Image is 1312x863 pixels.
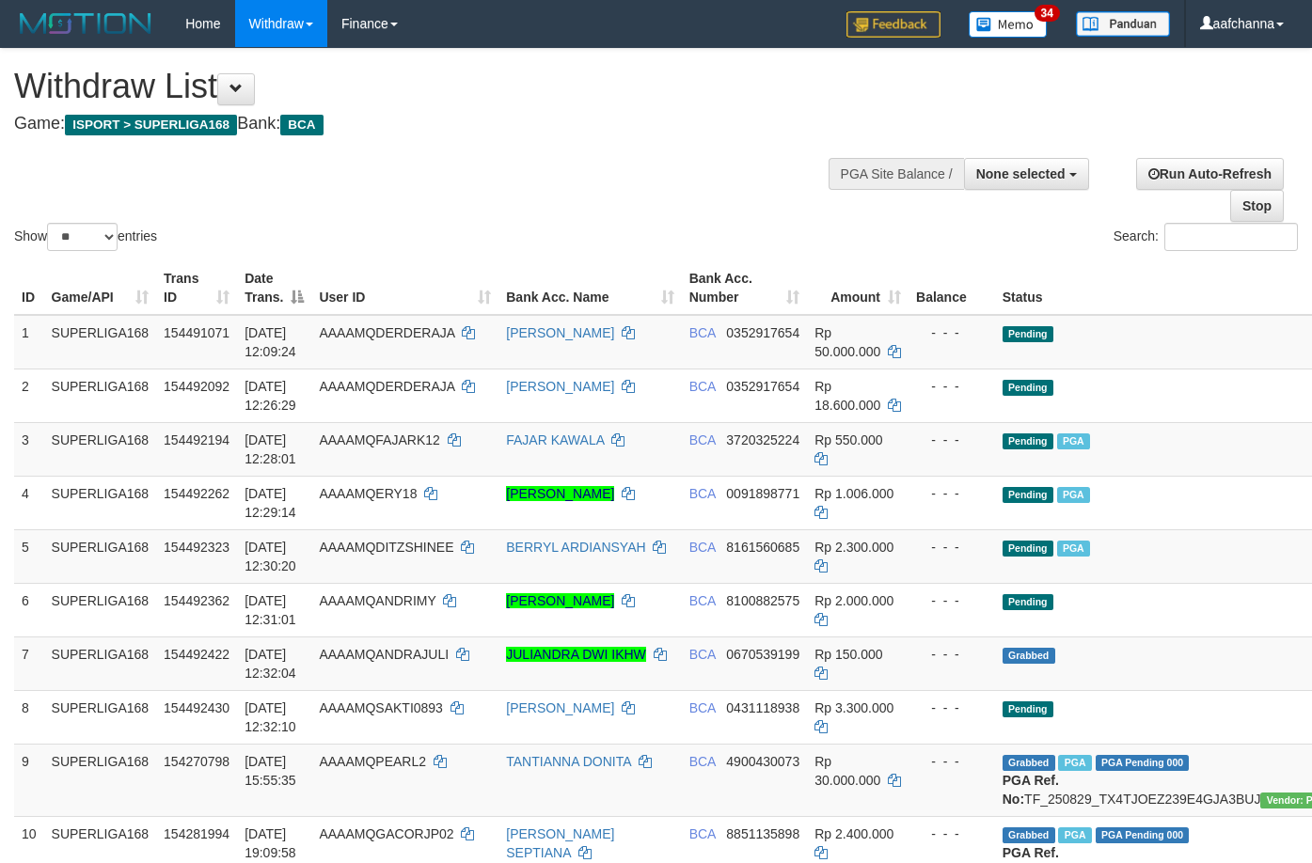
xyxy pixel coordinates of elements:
[1003,433,1053,449] span: Pending
[14,422,44,476] td: 3
[245,432,296,466] span: [DATE] 12:28:01
[1003,326,1053,342] span: Pending
[1003,827,1055,843] span: Grabbed
[916,698,988,717] div: - - -
[164,647,229,662] span: 154492422
[916,484,988,503] div: - - -
[319,754,426,769] span: AAAAMQPEARL2
[14,369,44,422] td: 2
[237,261,311,315] th: Date Trans.: activate to sort column descending
[44,315,157,369] td: SUPERLIGA168
[916,323,988,342] div: - - -
[814,486,893,501] span: Rp 1.006.000
[814,754,880,788] span: Rp 30.000.000
[245,325,296,359] span: [DATE] 12:09:24
[689,593,716,608] span: BCA
[814,826,893,841] span: Rp 2.400.000
[245,486,296,520] span: [DATE] 12:29:14
[689,486,716,501] span: BCA
[814,379,880,413] span: Rp 18.600.000
[1058,827,1091,843] span: Marked by aafnonsreyleab
[506,379,614,394] a: [PERSON_NAME]
[1164,223,1298,251] input: Search:
[498,261,681,315] th: Bank Acc. Name: activate to sort column ascending
[65,115,237,135] span: ISPORT > SUPERLIGA168
[1230,190,1284,222] a: Stop
[14,115,856,133] h4: Game: Bank:
[1003,773,1059,807] b: PGA Ref. No:
[916,431,988,449] div: - - -
[506,700,614,715] a: [PERSON_NAME]
[689,754,716,769] span: BCA
[1096,827,1190,843] span: PGA Pending
[44,744,157,816] td: SUPERLIGA168
[726,826,799,841] span: Copy 8851135898 to clipboard
[164,826,229,841] span: 154281994
[916,752,988,771] div: - - -
[245,379,296,413] span: [DATE] 12:26:29
[245,754,296,788] span: [DATE] 15:55:35
[726,593,799,608] span: Copy 8100882575 to clipboard
[1057,541,1090,557] span: Marked by aafandaneth
[245,593,296,627] span: [DATE] 12:31:01
[44,422,157,476] td: SUPERLIGA168
[319,647,449,662] span: AAAAMQANDRAJULI
[506,647,646,662] a: JULIANDRA DWI IKHW
[916,645,988,664] div: - - -
[14,690,44,744] td: 8
[44,690,157,744] td: SUPERLIGA168
[1035,5,1060,22] span: 34
[14,583,44,636] td: 6
[689,379,716,394] span: BCA
[319,540,453,555] span: AAAAMQDITZSHINEE
[164,486,229,501] span: 154492262
[976,166,1066,181] span: None selected
[280,115,323,135] span: BCA
[245,647,296,681] span: [DATE] 12:32:04
[829,158,964,190] div: PGA Site Balance /
[14,315,44,369] td: 1
[164,700,229,715] span: 154492430
[47,223,118,251] select: Showentries
[682,261,808,315] th: Bank Acc. Number: activate to sort column ascending
[814,432,882,447] span: Rp 550.000
[506,325,614,340] a: [PERSON_NAME]
[1003,594,1053,610] span: Pending
[726,486,799,501] span: Copy 0091898771 to clipboard
[814,593,893,608] span: Rp 2.000.000
[506,540,645,555] a: BERRYL ARDIANSYAH
[44,583,157,636] td: SUPERLIGA168
[814,700,893,715] span: Rp 3.300.000
[1057,433,1090,449] span: Marked by aafandaneth
[916,824,988,843] div: - - -
[726,379,799,394] span: Copy 0352917654 to clipboard
[909,261,995,315] th: Balance
[846,11,941,38] img: Feedback.jpg
[44,636,157,690] td: SUPERLIGA168
[319,700,443,715] span: AAAAMQSAKTI0893
[164,325,229,340] span: 154491071
[1003,701,1053,717] span: Pending
[689,647,716,662] span: BCA
[814,647,882,662] span: Rp 150.000
[689,700,716,715] span: BCA
[44,529,157,583] td: SUPERLIGA168
[726,325,799,340] span: Copy 0352917654 to clipboard
[164,432,229,447] span: 154492194
[164,754,229,769] span: 154270798
[726,754,799,769] span: Copy 4900430073 to clipboard
[689,432,716,447] span: BCA
[1114,223,1298,251] label: Search:
[1076,11,1170,37] img: panduan.png
[319,432,439,447] span: AAAAMQFAJARK12
[319,486,417,501] span: AAAAMQERY18
[916,591,988,610] div: - - -
[1136,158,1284,190] a: Run Auto-Refresh
[1003,755,1055,771] span: Grabbed
[726,700,799,715] span: Copy 0431118938 to clipboard
[969,11,1048,38] img: Button%20Memo.svg
[916,538,988,557] div: - - -
[44,261,157,315] th: Game/API: activate to sort column ascending
[156,261,237,315] th: Trans ID: activate to sort column ascending
[726,647,799,662] span: Copy 0670539199 to clipboard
